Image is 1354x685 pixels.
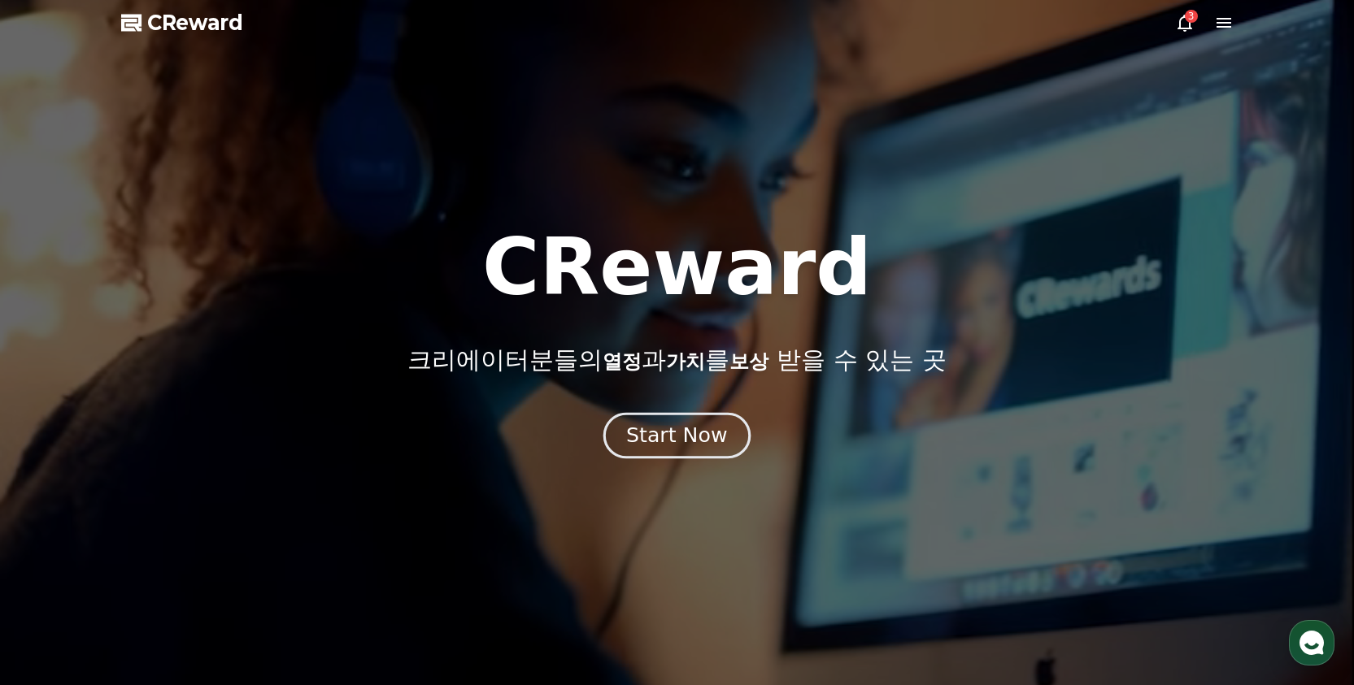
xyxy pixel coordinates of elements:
a: 3 [1175,13,1195,33]
button: Start Now [603,412,751,458]
span: 보상 [729,350,768,373]
p: 크리에이터분들의 과 를 받을 수 있는 곳 [407,345,946,375]
a: CReward [121,10,243,36]
a: Start Now [607,430,747,445]
span: 대화 [149,540,168,553]
a: 설정 [210,515,312,556]
span: 가치 [666,350,705,373]
span: CReward [147,10,243,36]
span: 홈 [51,540,61,553]
div: Start Now [626,422,727,449]
h1: CReward [482,228,872,306]
div: 3 [1185,10,1198,23]
span: 설정 [251,540,271,553]
a: 대화 [107,515,210,556]
span: 열정 [603,350,642,373]
a: 홈 [5,515,107,556]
